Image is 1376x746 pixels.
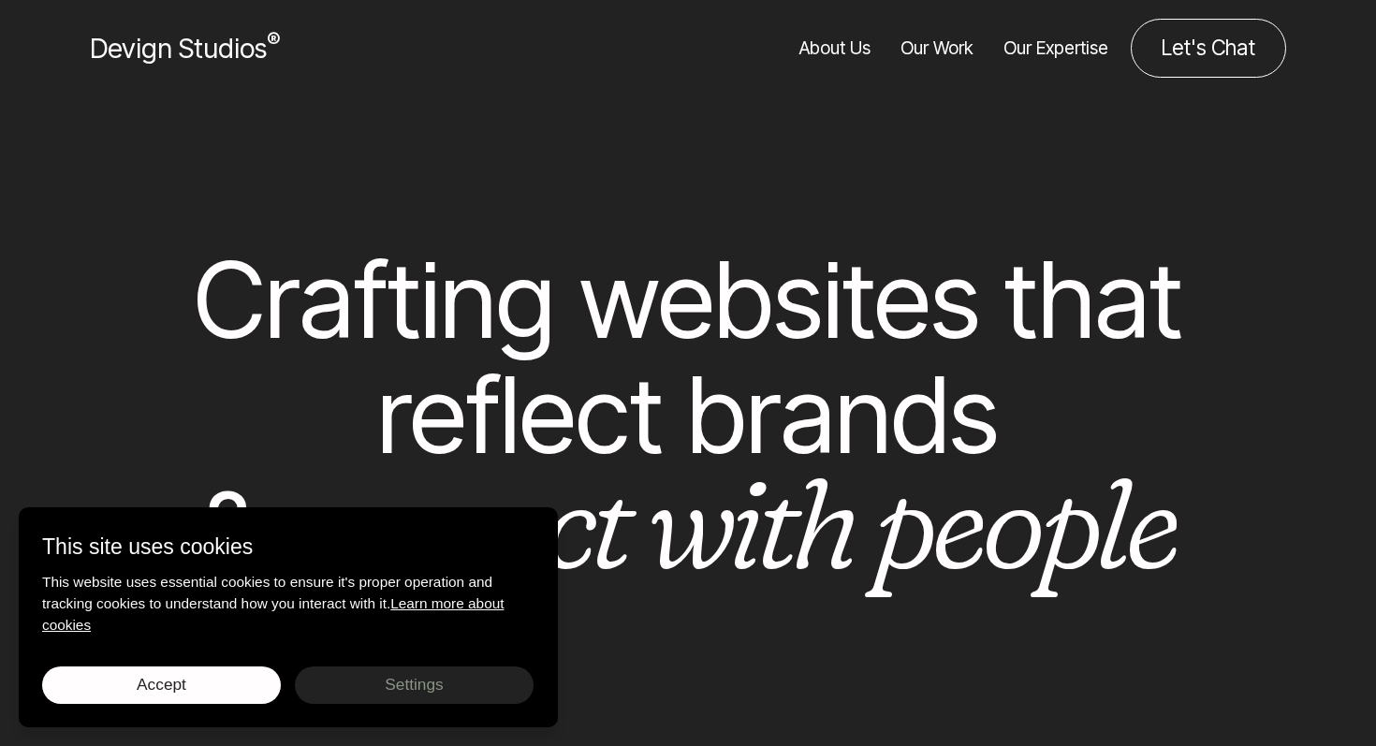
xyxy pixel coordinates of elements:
sup: ® [267,28,280,52]
p: This site uses cookies [42,531,534,563]
h1: Crafting websites that reflect brands & [153,242,1223,589]
span: Settings [385,675,443,694]
span: Devign Studios [90,32,280,65]
a: Contact us about your project [1131,19,1286,78]
a: Our Work [900,19,973,78]
p: This website uses essential cookies to ensure it's proper operation and tracking cookies to under... [42,571,534,636]
a: Our Expertise [1003,19,1108,78]
a: Devign Studios® Homepage [90,28,280,68]
button: Accept [42,666,281,704]
button: Settings [295,666,534,704]
em: connect with people [262,446,1176,600]
a: About Us [799,19,871,78]
span: Accept [137,675,186,694]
